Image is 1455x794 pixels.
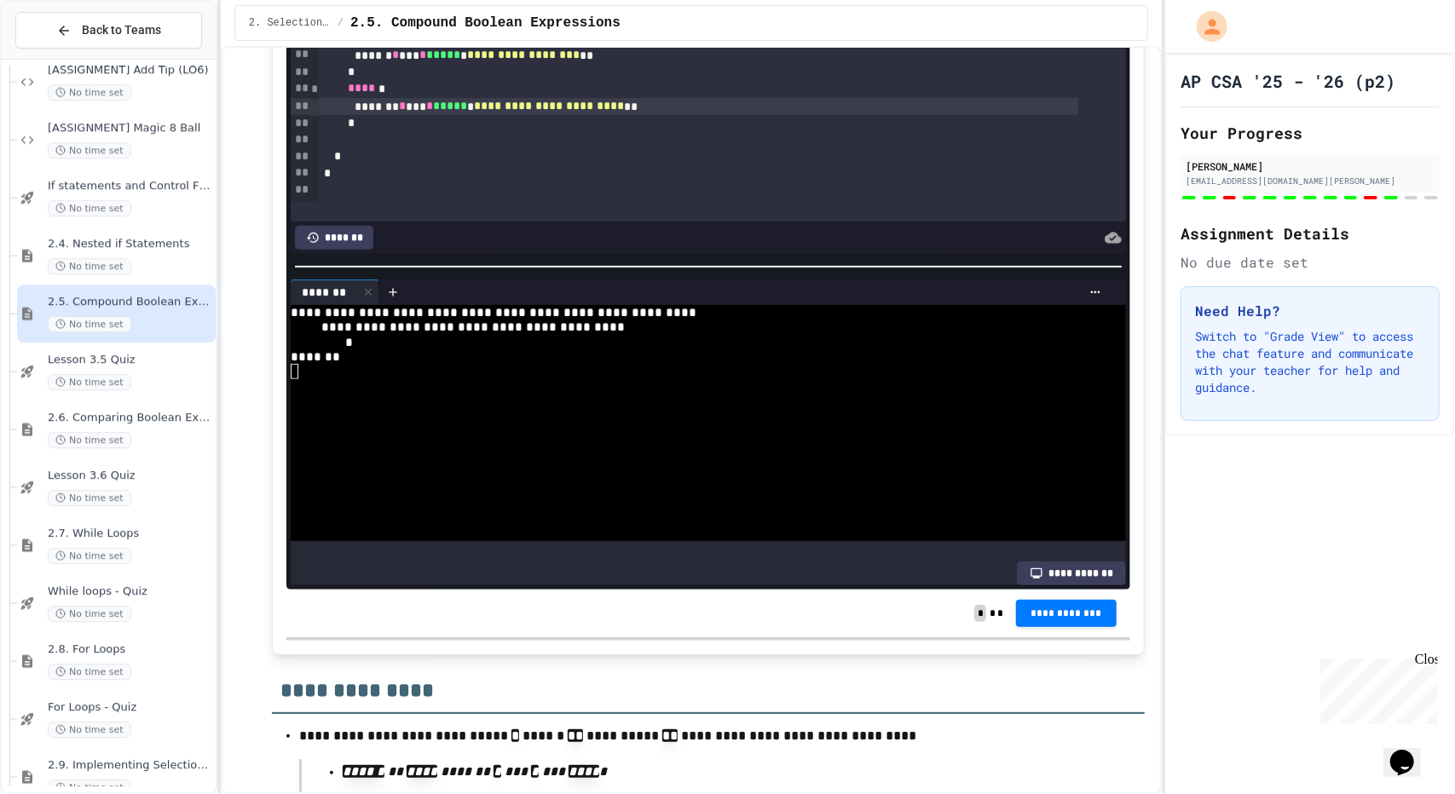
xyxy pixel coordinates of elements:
[1186,158,1435,174] div: [PERSON_NAME]
[48,584,212,599] span: While loops - Quiz
[1314,652,1438,724] iframe: chat widget
[48,258,131,274] span: No time set
[249,16,331,30] span: 2. Selection and Iteration
[48,121,212,135] span: [ASSIGNMENT] Magic 8 Ball
[48,700,212,715] span: For Loops - Quiz
[48,606,131,622] span: No time set
[1195,301,1425,321] h3: Need Help?
[48,237,212,251] span: 2.4. Nested if Statements
[48,758,212,773] span: 2.9. Implementing Selection and Iteration Algorithms
[48,374,131,390] span: No time set
[15,12,202,49] button: Back to Teams
[48,432,131,448] span: No time set
[1181,222,1440,245] h2: Assignment Details
[350,13,621,33] span: 2.5. Compound Boolean Expressions
[7,7,118,108] div: Chat with us now!Close
[48,642,212,657] span: 2.8. For Loops
[48,179,212,193] span: If statements and Control Flow - Quiz
[1181,252,1440,273] div: No due date set
[48,664,131,680] span: No time set
[48,411,212,425] span: 2.6. Comparing Boolean Expressions ([PERSON_NAME] Laws)
[338,16,344,30] span: /
[48,84,131,101] span: No time set
[1181,69,1395,93] h1: AP CSA '25 - '26 (p2)
[48,200,131,216] span: No time set
[1181,121,1440,145] h2: Your Progress
[1179,7,1232,46] div: My Account
[48,142,131,158] span: No time set
[48,316,131,332] span: No time set
[1383,726,1438,777] iframe: chat widget
[82,21,161,39] span: Back to Teams
[48,469,212,483] span: Lesson 3.6 Quiz
[48,526,212,541] span: 2.7. While Loops
[48,63,212,78] span: [ASSIGNMENT] Add Tip (LO6)
[48,353,212,367] span: Lesson 3.5 Quiz
[48,548,131,564] span: No time set
[1186,175,1435,187] div: [EMAIL_ADDRESS][DOMAIN_NAME][PERSON_NAME]
[48,490,131,506] span: No time set
[48,722,131,738] span: No time set
[1195,328,1425,396] p: Switch to "Grade View" to access the chat feature and communicate with your teacher for help and ...
[48,295,212,309] span: 2.5. Compound Boolean Expressions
